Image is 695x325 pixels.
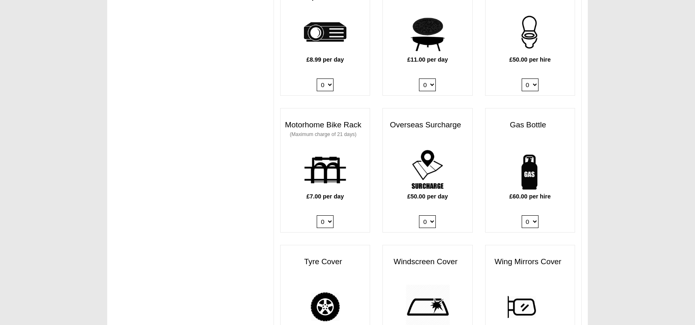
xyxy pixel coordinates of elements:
img: gas-bottle.png [508,148,552,192]
b: £7.00 per day [306,193,344,200]
h3: Overseas Surcharge [383,117,472,134]
b: £8.99 per day [306,56,344,63]
img: potty.png [508,11,552,55]
small: (Maximum charge of 21 days) [290,131,357,137]
b: £11.00 per day [407,56,448,63]
h3: Windscreen Cover [383,254,472,270]
img: pizza.png [405,11,450,55]
h3: Motorhome Bike Rack [281,117,370,142]
h3: Tyre Cover [281,254,370,270]
h3: Wing Mirrors Cover [486,254,575,270]
img: surcharge.png [405,148,450,192]
b: £50.00 per hire [509,56,551,63]
img: bike-rack.png [303,148,347,192]
b: £60.00 per hire [509,193,551,200]
img: projector.png [303,11,347,55]
b: £50.00 per day [407,193,448,200]
h3: Gas Bottle [486,117,575,134]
